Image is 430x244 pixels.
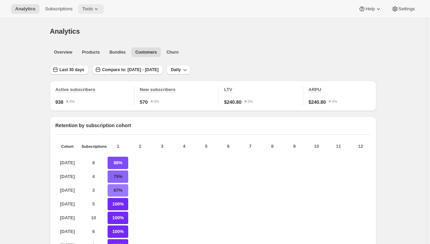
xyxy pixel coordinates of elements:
span: Tools [82,6,93,12]
button: Settings [387,4,419,14]
p: 6 [218,143,239,150]
p: 67% [108,184,128,197]
p: Subscriptions [81,144,106,148]
p: 2 [130,143,150,150]
span: Churn [166,49,178,55]
span: New subscribers [140,87,176,92]
span: Subscriptions [45,6,73,12]
button: Compare to: [DATE] - [DATE] [92,65,163,75]
p: 6 [81,225,106,238]
span: $240.80 [309,99,326,106]
p: 100% [108,225,128,238]
p: 1 [108,143,128,150]
span: Last 30 days [59,67,84,73]
span: Analytics [50,27,80,35]
p: 100% [108,212,128,224]
span: LTV [224,87,232,92]
p: 4 [174,143,195,150]
span: Bundles [109,49,125,55]
span: Help [365,6,375,12]
span: Active subscribers [55,87,95,92]
p: 75% [108,170,128,183]
p: 100% [108,198,128,210]
button: Tools [78,4,104,14]
span: Daily [171,67,181,73]
p: [DATE] [55,225,79,238]
p: Retention by subscription cohort [55,122,371,129]
p: 3 [152,143,173,150]
p: 5 [196,143,217,150]
p: Cohort [55,144,79,148]
p: [DATE] [55,212,79,224]
span: Analytics [15,6,35,12]
p: 10 [306,143,327,150]
button: Daily [167,65,190,75]
button: Help [354,4,386,14]
span: Compare to: [DATE] - [DATE] [102,67,158,73]
span: Products [82,49,100,55]
p: 11 [328,143,349,150]
p: 8 [262,143,283,150]
p: [DATE] [55,170,79,183]
text: 0% [247,100,253,104]
span: ARPU [309,87,321,92]
button: Analytics [11,4,40,14]
span: $240.80 [224,99,242,106]
text: 0% [154,100,159,104]
p: [DATE] [55,198,79,210]
button: Subscriptions [41,4,77,14]
span: Settings [398,6,415,12]
text: 0% [69,100,75,104]
p: 7 [240,143,261,150]
span: 570 [140,99,148,106]
p: 9 [284,143,305,150]
span: Customers [135,49,157,55]
p: 3 [81,184,106,197]
p: 8 [81,157,106,169]
p: [DATE] [55,157,79,169]
text: 0% [332,100,338,104]
p: [DATE] [55,184,79,197]
p: 88% [108,157,128,169]
span: 938 [55,99,63,106]
p: 4 [81,170,106,183]
p: 5 [81,198,106,210]
p: 12 [350,143,371,150]
span: Overview [54,49,72,55]
p: 10 [81,212,106,224]
button: Last 30 days [50,65,88,75]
